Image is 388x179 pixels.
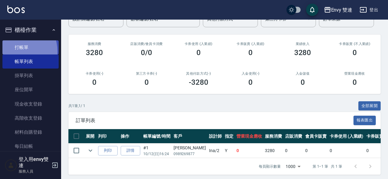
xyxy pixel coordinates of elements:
h3: 0 [353,48,357,57]
p: 共 1 筆, 1 / 1 [68,103,85,109]
td: 0 [235,144,264,158]
img: Logo [7,6,25,13]
th: 操作 [119,129,142,144]
h3: 0/0 [141,48,152,57]
h2: 第三方卡券(-) [128,72,165,76]
h3: 0 [196,48,201,57]
button: Envy 雙連 [321,4,355,16]
h3: 0 [248,48,253,57]
th: 指定 [223,129,235,144]
th: 卡券使用 (入業績) [328,129,365,144]
h2: 卡券販賣 (入業績) [232,42,269,46]
a: 帳單列表 [2,54,59,69]
th: 服務消費 [263,129,284,144]
h3: -3280 [189,78,208,87]
a: 報表匯出 [353,117,376,123]
h3: 服務消費 [76,42,113,46]
h3: 0 [145,78,149,87]
h3: 0 [353,78,357,87]
p: 10/12 (日) 16:24 [143,151,170,157]
a: 詳情 [121,146,140,155]
th: 會員卡販賣 [304,129,328,144]
td: Ina /2 [207,144,223,158]
td: 0 [328,144,365,158]
a: 打帳單 [2,40,59,54]
h2: 入金儲值 [284,72,321,76]
th: 店販消費 [284,129,304,144]
p: 0989269877 [174,151,206,157]
h2: 業績收入 [284,42,321,46]
div: [PERSON_NAME] [174,145,206,151]
a: 現金收支登錄 [2,97,59,111]
td: 0 [284,144,304,158]
div: Envy 雙連 [331,6,353,14]
button: 報表匯出 [353,116,376,125]
h3: 0 [301,78,305,87]
h2: 營業現金應收 [336,72,373,76]
h2: 其他付款方式(-) [180,72,217,76]
img: Person [5,159,17,171]
th: 帳單編號/時間 [142,129,172,144]
div: 1000 [283,158,303,175]
h3: 0 [248,78,253,87]
h3: 3280 [86,48,103,57]
a: 座位開單 [2,83,59,97]
h2: 店販消費 /會員卡消費 [128,42,165,46]
h5: 登入用envy雙連 [19,156,50,169]
button: 登出 [357,4,381,16]
h2: 卡券使用 (入業績) [180,42,217,46]
a: 高階收支登錄 [2,111,59,125]
th: 展開 [84,129,97,144]
h2: 卡券使用(-) [76,72,113,76]
h2: 卡券販賣 (不入業績) [336,42,373,46]
p: 第 1–1 筆 共 1 筆 [313,164,342,169]
a: 掛單列表 [2,69,59,83]
span: 訂單列表 [76,117,353,124]
button: 櫃檯作業 [2,22,59,38]
th: 客戶 [172,129,207,144]
h3: 3280 [294,48,311,57]
p: 每頁顯示數量 [259,164,281,169]
th: 設計師 [207,129,223,144]
a: 每日結帳 [2,139,59,153]
td: 0 [304,144,328,158]
h2: 入金使用(-) [232,72,269,76]
button: 全部展開 [358,101,381,111]
td: 3280 [263,144,284,158]
td: #1 [142,144,172,158]
th: 營業現金應收 [235,129,264,144]
button: save [306,4,318,16]
td: Y [223,144,235,158]
th: 列印 [97,129,119,144]
button: 列印 [98,146,118,155]
p: 服務人員 [19,169,50,174]
a: 材料自購登錄 [2,125,59,139]
h3: 0 [92,78,97,87]
button: expand row [86,146,95,155]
